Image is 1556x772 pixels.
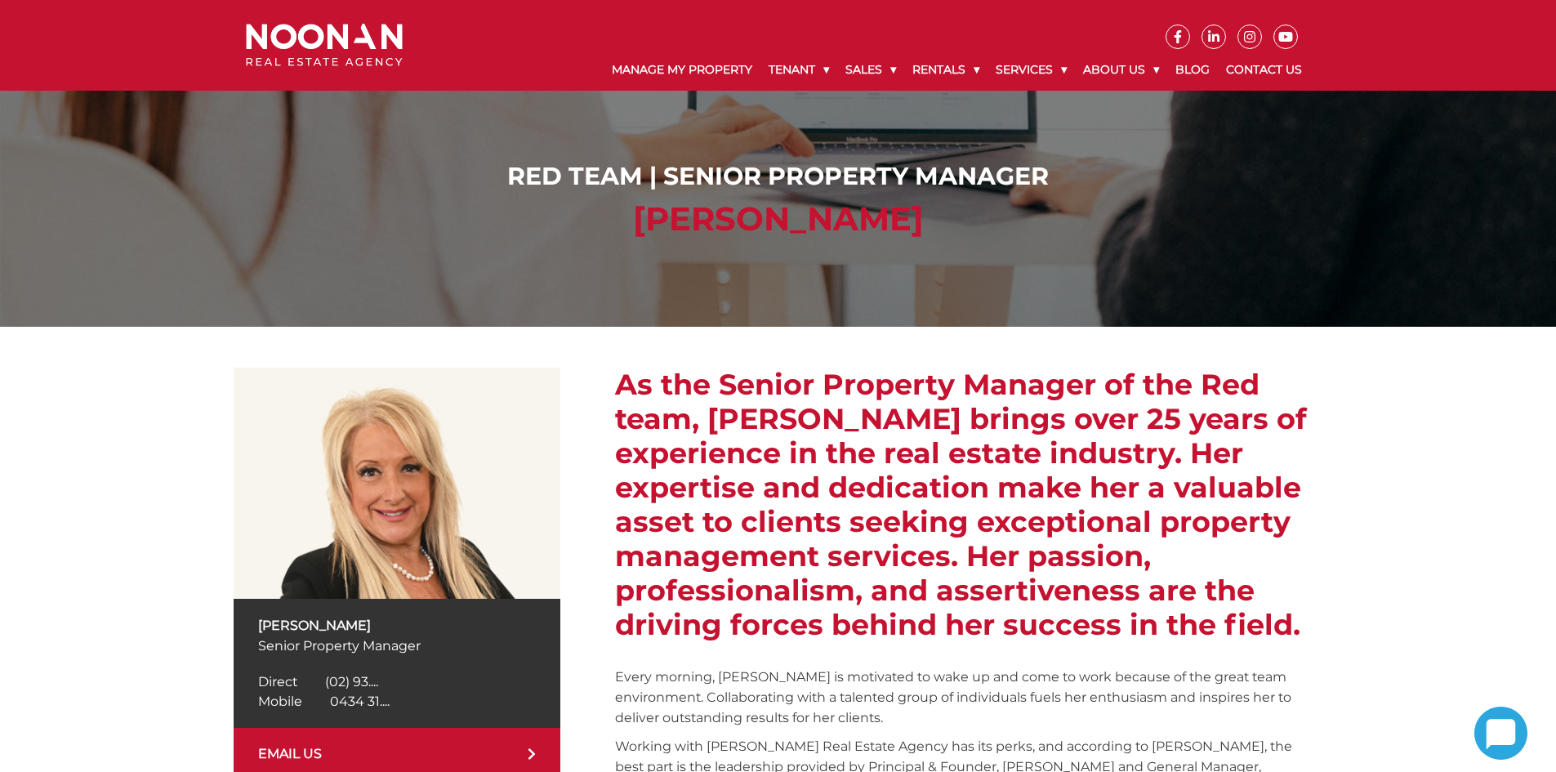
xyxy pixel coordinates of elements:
a: Sales [837,49,904,91]
img: Anna Stratikopoulos [234,368,560,599]
a: Click to reveal phone number [258,674,378,689]
a: Manage My Property [604,49,760,91]
a: Contact Us [1218,49,1310,91]
span: Mobile [258,694,302,709]
p: Every morning, [PERSON_NAME] is motivated to wake up and come to work because of the great team e... [615,667,1322,728]
h2: As the Senior Property Manager of the Red team, [PERSON_NAME] brings over 25 years of experience ... [615,368,1322,642]
h2: [PERSON_NAME] [250,199,1306,239]
span: (02) 93.... [325,674,378,689]
p: [PERSON_NAME] [258,615,536,636]
a: Rentals [904,49,988,91]
h1: Red Team | Senior Property Manager [250,162,1306,191]
a: Services [988,49,1075,91]
span: Direct [258,674,297,689]
a: Tenant [760,49,837,91]
a: Blog [1167,49,1218,91]
img: Noonan Real Estate Agency [246,24,403,67]
a: About Us [1075,49,1167,91]
span: 0434 31.... [330,694,390,709]
a: Click to reveal phone number [258,694,390,709]
p: Senior Property Manager [258,636,536,656]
